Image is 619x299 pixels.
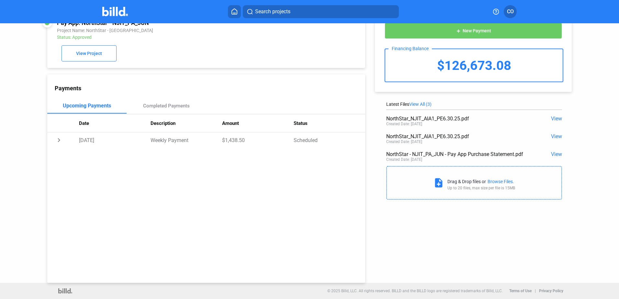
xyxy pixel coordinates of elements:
[386,122,422,126] div: Created Date: [DATE]
[386,157,422,162] div: Created Date: [DATE]
[79,132,151,148] td: [DATE]
[386,139,422,144] div: Created Date: [DATE]
[386,133,527,139] div: NorthStar_NJIT_AIA1_PE6.30.25.pdf
[55,85,365,92] div: Payments
[447,179,486,184] div: Drag & Drop files or
[507,8,514,16] span: CO
[463,28,491,34] span: New Payment
[58,288,72,293] img: logo
[386,116,527,122] div: NorthStar_NJIT_AIA1_PE6.30.25.pdf
[385,23,562,39] button: New Payment
[143,103,190,109] div: Completed Payments
[151,132,222,148] td: Weekly Payment
[488,179,514,184] div: Browse Files.
[222,132,294,148] td: $1,438.50
[551,151,562,157] span: View
[504,5,517,18] button: CO
[386,151,527,157] div: NorthStar - NJIT_PA_JUN - Pay App Purchase Statement.pdf
[222,114,294,132] th: Amount
[102,7,128,16] img: Billd Company Logo
[385,49,563,82] div: $126,673.08
[409,102,432,107] span: View All (3)
[57,35,296,40] div: Status: Approved
[551,133,562,139] span: View
[243,5,399,18] button: Search projects
[57,28,296,33] div: Project Name: NorthStar - [GEOGRAPHIC_DATA]
[509,289,532,293] b: Terms of Use
[456,28,461,34] mat-icon: add
[539,289,563,293] b: Privacy Policy
[388,46,432,51] div: Financing Balance
[386,102,562,107] div: Latest Files
[76,51,102,56] span: View Project
[433,177,444,188] mat-icon: note_add
[63,103,111,109] div: Upcoming Payments
[447,186,515,190] div: Up to 20 files, max size per file is 15MB
[62,45,117,61] button: View Project
[294,114,365,132] th: Status
[551,116,562,122] span: View
[79,114,151,132] th: Date
[151,114,222,132] th: Description
[294,132,365,148] td: Scheduled
[535,289,536,293] p: |
[327,289,503,293] p: © 2025 Billd, LLC. All rights reserved. BILLD and the BILLD logo are registered trademarks of Bil...
[255,8,290,16] span: Search projects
